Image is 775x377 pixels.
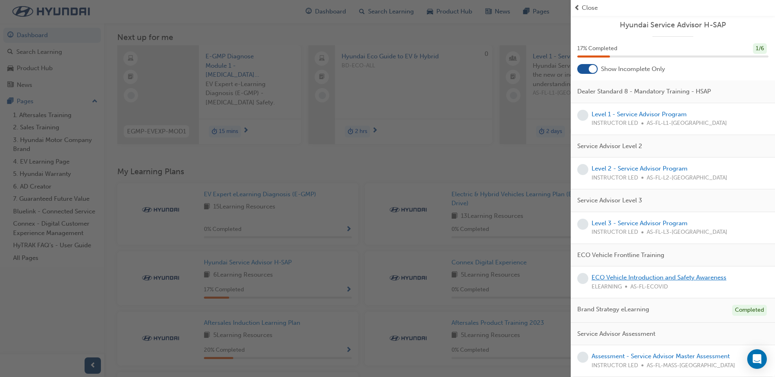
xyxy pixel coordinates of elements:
[647,361,735,370] span: AS-FL-MASS-[GEOGRAPHIC_DATA]
[592,173,638,183] span: INSTRUCTOR LED
[592,228,638,237] span: INSTRUCTOR LED
[577,110,588,121] span: learningRecordVerb_NONE-icon
[582,3,598,13] span: Close
[574,3,580,13] span: prev-icon
[577,251,664,260] span: ECO Vehicle Frontline Training
[592,111,687,118] a: Level 1 - Service Advisor Program
[574,3,772,13] button: prev-iconClose
[577,305,649,314] span: Brand Strategy eLearning
[647,228,727,237] span: AS-FL-L3-[GEOGRAPHIC_DATA]
[577,142,642,151] span: Service Advisor Level 2
[592,353,730,360] a: Assessment - Service Advisor Master Assessment
[747,349,767,369] div: Open Intercom Messenger
[592,282,622,292] span: ELEARNING
[732,305,767,316] div: Completed
[753,43,767,54] div: 1 / 6
[601,64,665,74] span: Show Incomplete Only
[592,220,688,227] a: Level 3 - Service Advisor Program
[630,282,668,292] span: AS-FL-ECOVID
[577,44,617,53] span: 17 % Completed
[647,119,727,128] span: AS-FL-L1-[GEOGRAPHIC_DATA]
[577,273,588,284] span: learningRecordVerb_NONE-icon
[592,361,638,370] span: INSTRUCTOR LED
[577,164,588,175] span: learningRecordVerb_NONE-icon
[592,274,726,281] a: ECO Vehicle Introduction and Safety Awareness
[592,165,688,172] a: Level 2 - Service Advisor Program
[577,219,588,230] span: learningRecordVerb_NONE-icon
[647,173,727,183] span: AS-FL-L2-[GEOGRAPHIC_DATA]
[577,329,655,339] span: Service Advisor Assessment
[592,119,638,128] span: INSTRUCTOR LED
[577,196,642,205] span: Service Advisor Level 3
[577,20,768,30] a: Hyundai Service Advisor H-SAP
[577,87,711,96] span: Dealer Standard 8 - Mandatory Training - HSAP
[577,352,588,363] span: learningRecordVerb_NONE-icon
